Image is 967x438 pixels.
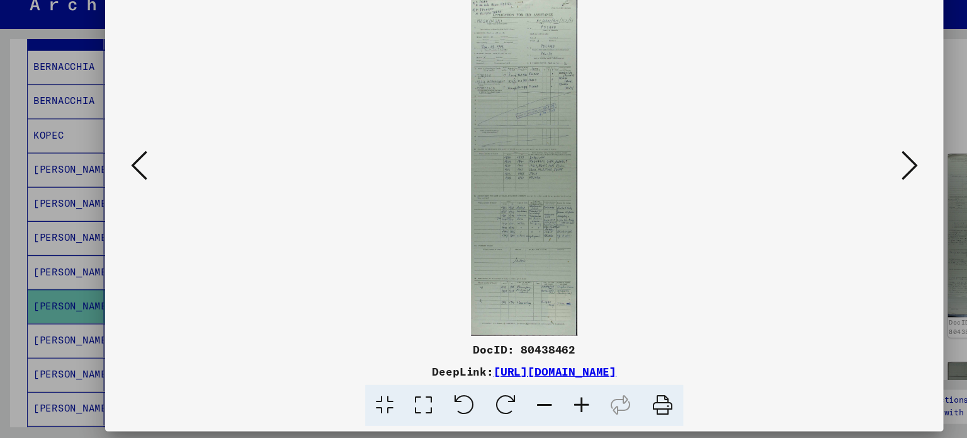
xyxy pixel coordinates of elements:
div: DeepLink: [97,369,871,384]
div: Zustimmung ändern [912,383,942,413]
a: [URL][DOMAIN_NAME] [455,370,568,383]
img: Zustimmung ändern [912,383,942,413]
div: DocID: 80438462 [97,349,871,364]
img: 001.jpg [140,32,828,343]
